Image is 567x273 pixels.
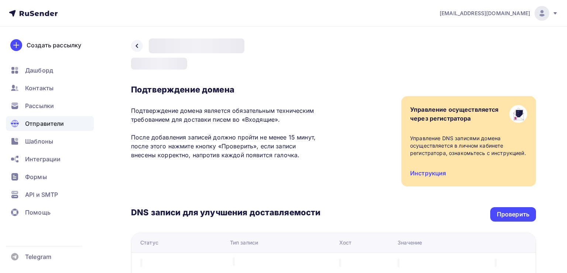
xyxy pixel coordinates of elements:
div: Тип записи [230,239,258,246]
div: Проверить [497,210,529,219]
div: Статус [140,239,158,246]
a: Формы [6,169,94,184]
div: Значение [398,239,422,246]
div: Управление осуществляется через регистратора [410,105,499,123]
span: Контакты [25,84,54,92]
div: Создать рассылку [27,41,81,50]
h3: Подтверждение домена [131,84,320,95]
span: Отправители [25,119,64,128]
a: Шаблоны [6,134,94,149]
span: Интеграции [25,155,61,164]
p: Подтверждение домена является обязательным техническим требованием для доставки писем во «Входящи... [131,106,320,159]
div: Управление DNS записями домена осуществляется в личном кабинете регистратора, ознакомьтесь с инст... [410,135,527,157]
a: [EMAIL_ADDRESS][DOMAIN_NAME] [440,6,558,21]
h3: DNS записи для улучшения доставляемости [131,207,320,219]
span: Шаблоны [25,137,53,146]
a: Контакты [6,81,94,95]
span: Формы [25,172,47,181]
a: Дашборд [6,63,94,78]
a: Отправители [6,116,94,131]
span: Помощь [25,208,51,217]
span: Telegram [25,252,51,261]
div: Хост [339,239,352,246]
span: [EMAIL_ADDRESS][DOMAIN_NAME] [440,10,530,17]
span: Рассылки [25,101,54,110]
a: Инструкция [410,169,446,177]
span: Дашборд [25,66,53,75]
a: Рассылки [6,98,94,113]
span: API и SMTP [25,190,58,199]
